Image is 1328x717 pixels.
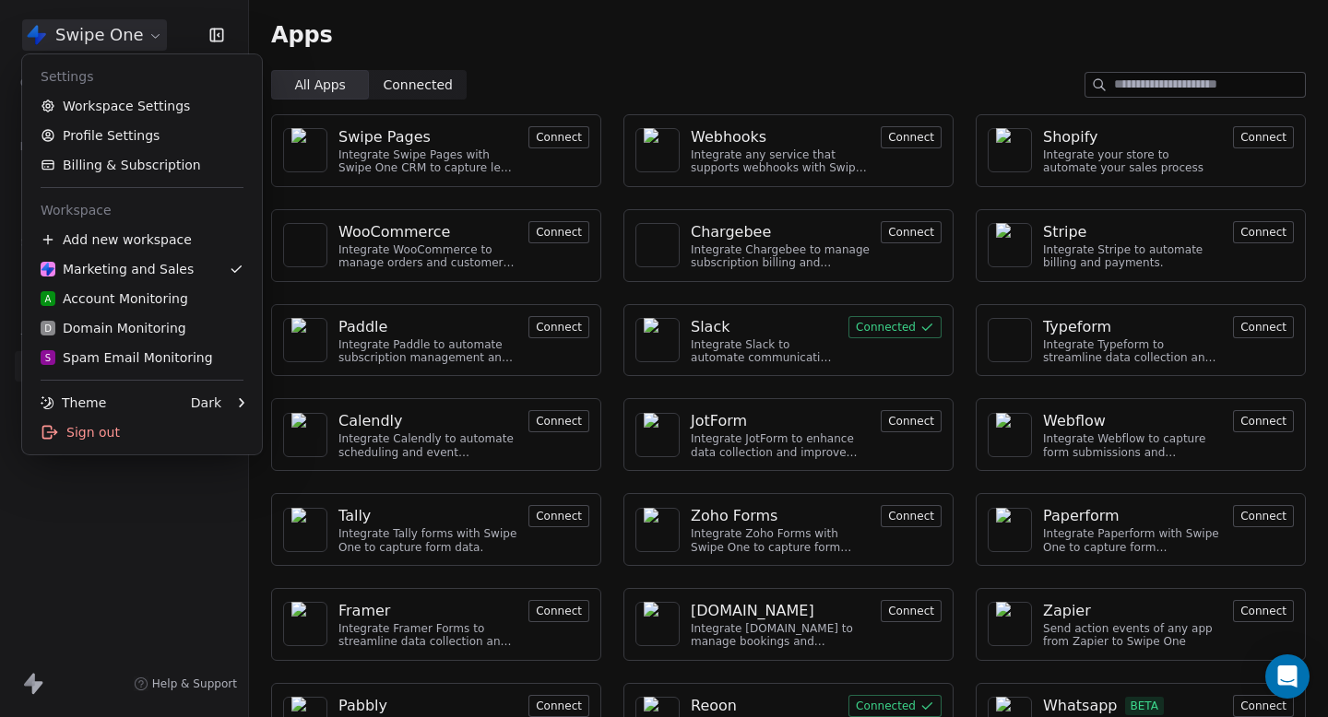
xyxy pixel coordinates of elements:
a: Workspace Settings [30,91,255,121]
div: Domain Monitoring [41,319,186,337]
span: D [44,322,52,335]
img: Swipe%20One%20Logo%201-1.svg [41,262,55,276]
a: Profile Settings [30,121,255,150]
div: Spam Email Monitoring [41,348,213,367]
div: Add new workspace [30,225,255,254]
span: S [45,351,51,365]
span: A [45,292,52,306]
a: Billing & Subscription [30,150,255,180]
div: Sign out [30,417,255,447]
div: Settings [30,62,255,91]
div: Dark [191,394,221,412]
div: Theme [41,394,106,412]
div: Account Monitoring [41,289,188,308]
div: Marketing and Sales [41,260,194,278]
div: Workspace [30,195,255,225]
